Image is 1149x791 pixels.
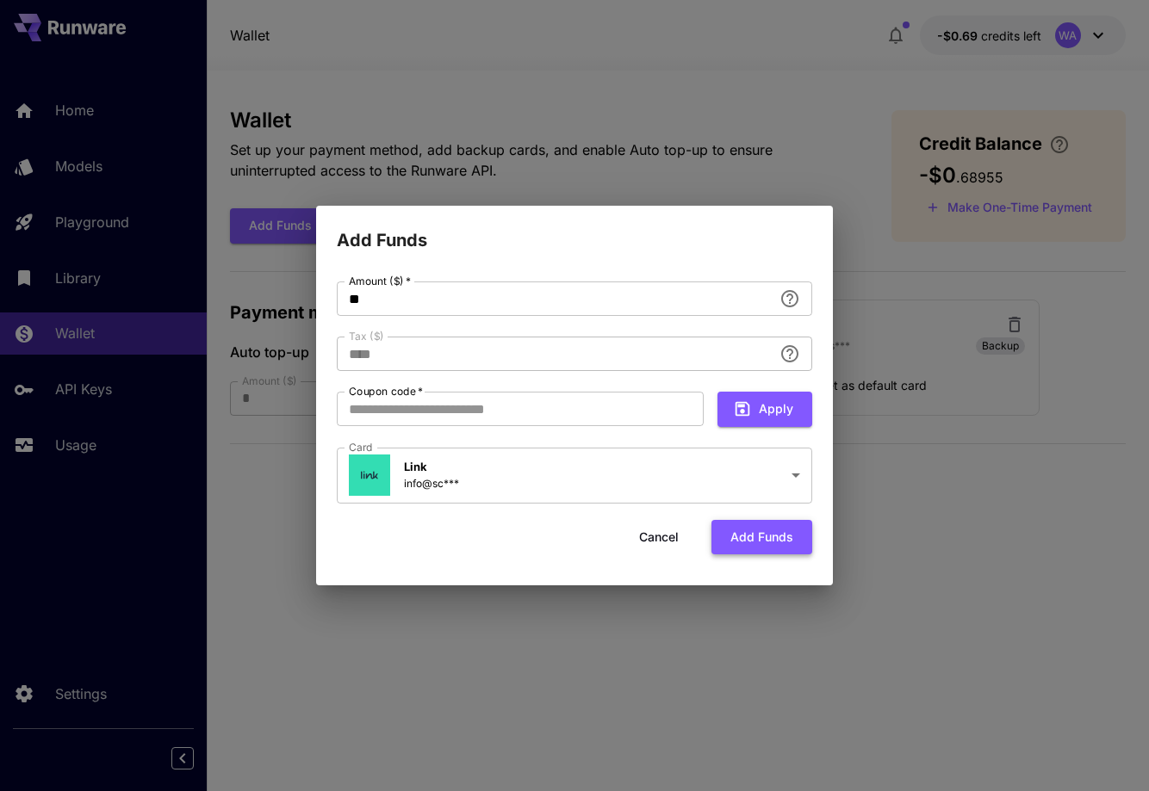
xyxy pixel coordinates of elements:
[711,520,812,555] button: Add funds
[349,274,411,288] label: Amount ($)
[620,520,698,555] button: Cancel
[349,384,423,399] label: Coupon code
[404,459,459,476] p: Link
[349,329,384,343] label: Tax ($)
[717,392,812,427] button: Apply
[349,440,373,454] label: Card
[316,206,833,254] h2: Add Funds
